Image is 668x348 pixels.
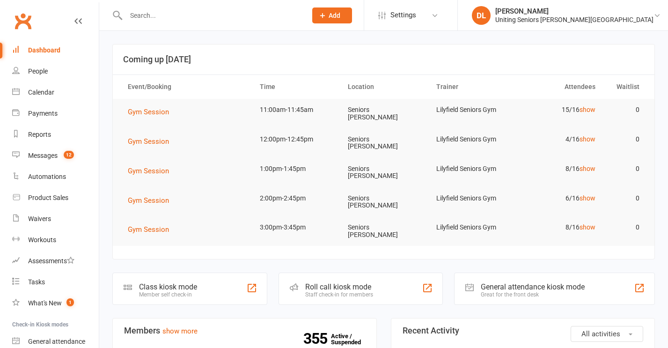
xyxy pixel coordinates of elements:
div: Staff check-in for members [305,291,373,298]
th: Time [251,75,339,99]
a: Reports [12,124,99,145]
td: 15/16 [516,99,604,121]
div: Dashboard [28,46,60,54]
button: Gym Session [128,195,176,206]
div: DL [472,6,491,25]
div: People [28,67,48,75]
button: Gym Session [128,224,176,235]
h3: Coming up [DATE] [123,55,644,64]
td: 0 [604,216,648,238]
th: Waitlist [604,75,648,99]
div: Member self check-in [139,291,197,298]
a: Messages 12 [12,145,99,166]
td: 6/16 [516,187,604,209]
td: Lilyfield Seniors Gym [428,99,516,121]
div: Class kiosk mode [139,282,197,291]
th: Event/Booking [119,75,251,99]
td: Seniors [PERSON_NAME] [339,216,427,246]
div: Assessments [28,257,74,265]
td: Lilyfield Seniors Gym [428,158,516,180]
td: Seniors [PERSON_NAME] [339,187,427,217]
div: Uniting Seniors [PERSON_NAME][GEOGRAPHIC_DATA] [495,15,653,24]
div: General attendance [28,338,85,345]
button: All activities [571,326,643,342]
td: 0 [604,128,648,150]
td: 0 [604,99,648,121]
span: Add [329,12,340,19]
strong: 355 [303,332,331,346]
th: Trainer [428,75,516,99]
div: Waivers [28,215,51,222]
div: Payments [28,110,58,117]
a: show [580,106,595,113]
span: Settings [390,5,416,26]
input: Search... [123,9,300,22]
div: Reports [28,131,51,138]
a: Assessments [12,251,99,272]
div: Calendar [28,89,54,96]
span: 12 [64,151,74,159]
td: Lilyfield Seniors Gym [428,128,516,150]
div: Great for the front desk [481,291,585,298]
a: show more [162,327,198,335]
h3: Recent Activity [403,326,644,335]
a: Calendar [12,82,99,103]
a: show [580,223,595,231]
span: Gym Session [128,108,169,116]
a: Product Sales [12,187,99,208]
span: 1 [66,298,74,306]
span: Gym Session [128,167,169,175]
button: Add [312,7,352,23]
div: General attendance kiosk mode [481,282,585,291]
td: Lilyfield Seniors Gym [428,187,516,209]
div: Messages [28,152,58,159]
td: 8/16 [516,158,604,180]
a: Waivers [12,208,99,230]
a: Payments [12,103,99,124]
td: 0 [604,187,648,209]
a: What's New1 [12,293,99,314]
th: Location [339,75,427,99]
div: Roll call kiosk mode [305,282,373,291]
td: 2:00pm-2:45pm [251,187,339,209]
td: 0 [604,158,648,180]
td: Lilyfield Seniors Gym [428,216,516,238]
div: What's New [28,299,62,307]
a: show [580,135,595,143]
div: Tasks [28,278,45,286]
td: Seniors [PERSON_NAME] [339,158,427,187]
span: Gym Session [128,196,169,205]
td: 3:00pm-3:45pm [251,216,339,238]
td: 8/16 [516,216,604,238]
a: Automations [12,166,99,187]
button: Gym Session [128,165,176,177]
a: Workouts [12,230,99,251]
span: Gym Session [128,225,169,234]
td: 11:00am-11:45am [251,99,339,121]
div: Workouts [28,236,56,244]
a: People [12,61,99,82]
div: [PERSON_NAME] [495,7,653,15]
span: All activities [581,330,620,338]
button: Gym Session [128,106,176,118]
div: Product Sales [28,194,68,201]
th: Attendees [516,75,604,99]
a: Dashboard [12,40,99,61]
a: Clubworx [11,9,35,33]
h3: Members [124,326,365,335]
div: Automations [28,173,66,180]
td: Seniors [PERSON_NAME] [339,128,427,158]
a: Tasks [12,272,99,293]
td: 4/16 [516,128,604,150]
td: Seniors [PERSON_NAME] [339,99,427,128]
a: show [580,165,595,172]
a: show [580,194,595,202]
button: Gym Session [128,136,176,147]
td: 1:00pm-1:45pm [251,158,339,180]
td: 12:00pm-12:45pm [251,128,339,150]
span: Gym Session [128,137,169,146]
